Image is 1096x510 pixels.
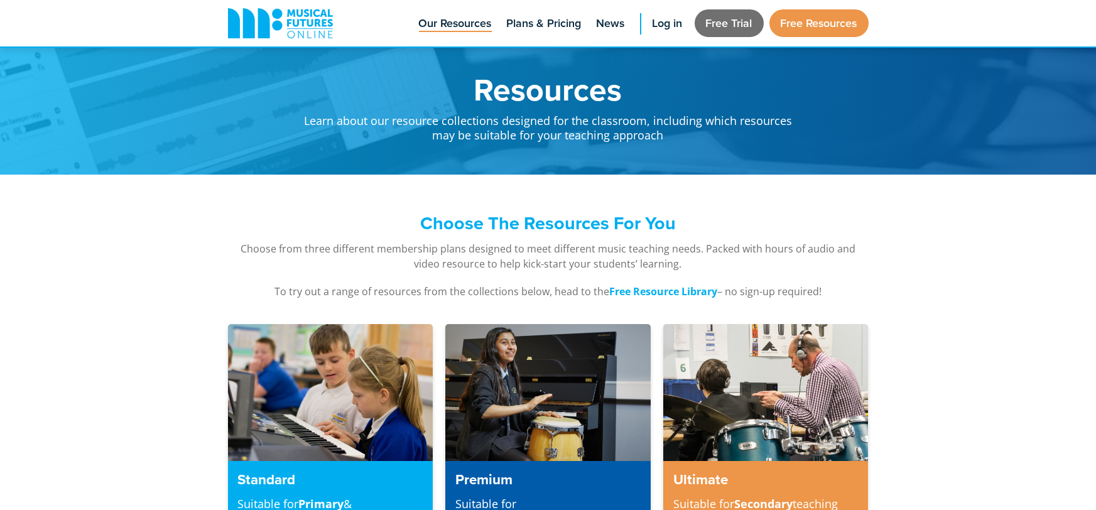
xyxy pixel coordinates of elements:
strong: Free Resource Library [609,285,717,298]
span: Plans & Pricing [507,15,582,32]
a: Free Resources [769,9,869,37]
span: News [597,15,625,32]
h4: Ultimate [673,471,858,488]
h4: Standard [238,471,423,488]
strong: Choose The Resources For You [420,210,676,236]
p: Choose from three different membership plans designed to meet different music teaching needs. Pac... [228,241,869,271]
a: Free Trial [695,9,764,37]
span: Our Resources [419,15,492,32]
h4: Premium [455,471,640,488]
p: To try out a range of resources from the collections below, head to the – no sign-up required! [228,284,869,299]
h1: Resources [303,73,793,105]
span: Log in [653,15,683,32]
p: Learn about our resource collections designed for the classroom, including which resources may be... [303,105,793,143]
a: Free Resource Library [609,285,717,299]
